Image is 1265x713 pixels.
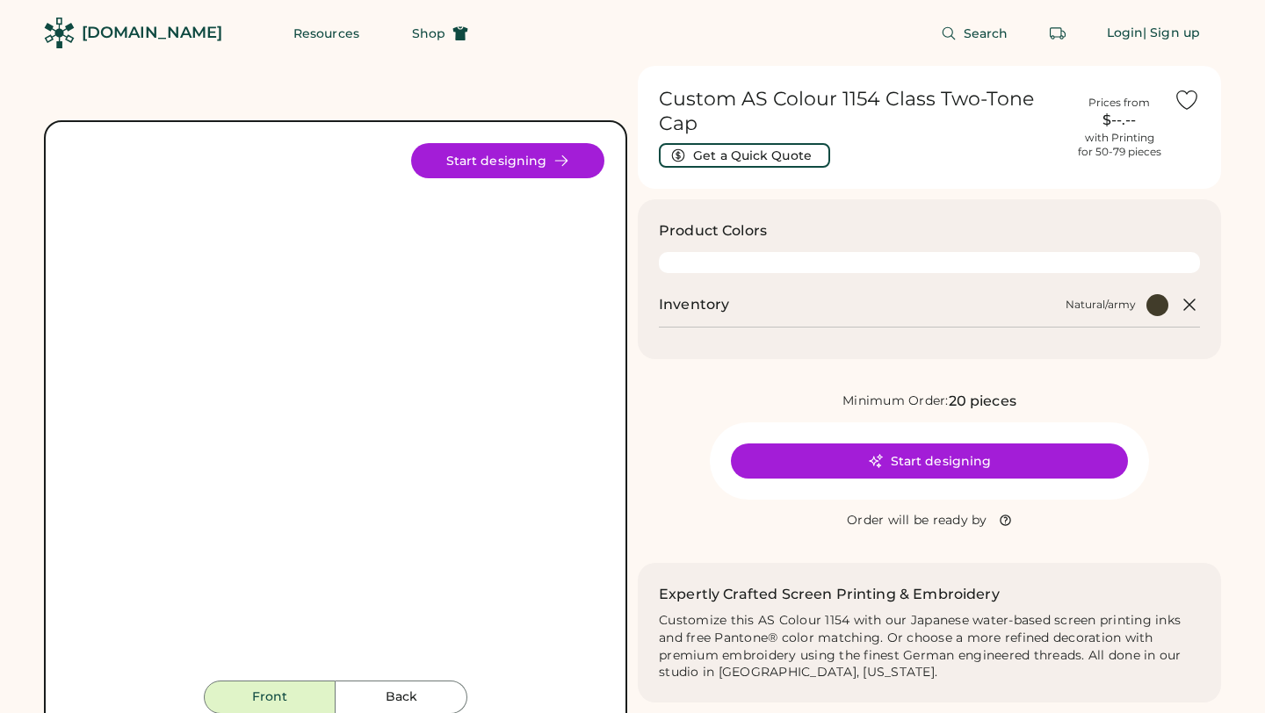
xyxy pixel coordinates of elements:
[731,443,1128,479] button: Start designing
[920,16,1030,51] button: Search
[82,22,222,44] div: [DOMAIN_NAME]
[272,16,380,51] button: Resources
[67,143,604,681] img: 1154 - Natural/army Front Image
[1088,96,1150,110] div: Prices from
[659,87,1065,136] h1: Custom AS Colour 1154 Class Two-Tone Cap
[1078,131,1161,159] div: with Printing for 50-79 pieces
[67,143,604,681] div: 1154 Style Image
[412,27,445,40] span: Shop
[411,143,604,178] button: Start designing
[1143,25,1200,42] div: | Sign up
[1066,298,1136,312] div: Natural/army
[659,294,729,315] h2: Inventory
[949,391,1016,412] div: 20 pieces
[964,27,1008,40] span: Search
[659,612,1200,682] div: Customize this AS Colour 1154 with our Japanese water-based screen printing inks and free Pantone...
[44,18,75,48] img: Rendered Logo - Screens
[842,393,949,410] div: Minimum Order:
[1075,110,1163,131] div: $--.--
[659,220,767,241] h3: Product Colors
[1040,16,1075,51] button: Retrieve an order
[659,143,830,168] button: Get a Quick Quote
[659,584,1000,605] h2: Expertly Crafted Screen Printing & Embroidery
[1107,25,1144,42] div: Login
[391,16,489,51] button: Shop
[847,512,987,529] div: Order will be ready by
